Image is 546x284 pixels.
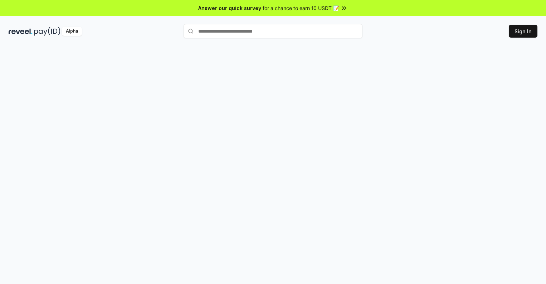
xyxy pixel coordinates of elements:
[34,27,60,36] img: pay_id
[509,25,537,38] button: Sign In
[62,27,82,36] div: Alpha
[198,4,261,12] span: Answer our quick survey
[9,27,33,36] img: reveel_dark
[263,4,339,12] span: for a chance to earn 10 USDT 📝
